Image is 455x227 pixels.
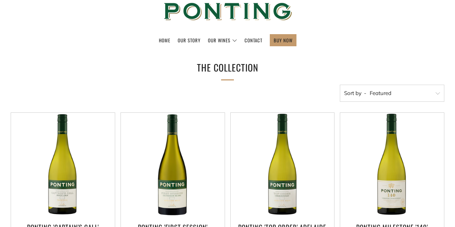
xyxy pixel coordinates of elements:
a: Home [159,35,170,46]
a: Contact [245,35,262,46]
a: Our Wines [208,35,237,46]
h1: The Collection [121,59,334,76]
a: BUY NOW [274,35,293,46]
a: Our Story [178,35,200,46]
